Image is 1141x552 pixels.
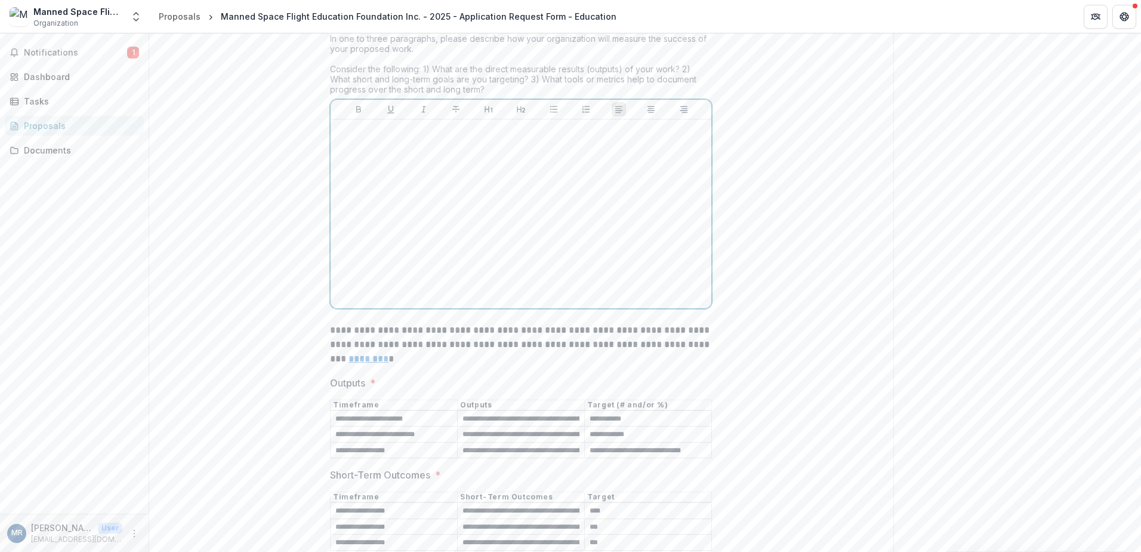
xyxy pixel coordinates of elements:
[330,376,365,390] p: Outputs
[159,10,201,23] div: Proposals
[10,7,29,26] img: Manned Space Flight Education Foundation Inc.
[128,5,144,29] button: Open entity switcher
[98,523,122,533] p: User
[331,400,458,410] th: Timeframe
[31,522,93,534] p: [PERSON_NAME]
[33,18,78,29] span: Organization
[127,526,141,541] button: More
[644,102,658,116] button: Align Center
[458,400,585,410] th: Outputs
[384,102,398,116] button: Underline
[458,492,585,503] th: Short-Term Outcomes
[5,91,144,111] a: Tasks
[330,468,430,482] p: Short-Term Outcomes
[1112,5,1136,29] button: Get Help
[5,67,144,87] a: Dashboard
[5,140,144,160] a: Documents
[514,102,528,116] button: Heading 2
[5,116,144,136] a: Proposals
[24,70,134,83] div: Dashboard
[31,534,122,545] p: [EMAIL_ADDRESS][DOMAIN_NAME]
[547,102,561,116] button: Bullet List
[154,8,621,25] nav: breadcrumb
[24,48,127,58] span: Notifications
[33,5,123,18] div: Manned Space Flight Education Foundation Inc.
[154,8,205,25] a: Proposals
[1084,5,1108,29] button: Partners
[417,102,431,116] button: Italicize
[482,102,496,116] button: Heading 1
[221,10,616,23] div: Manned Space Flight Education Foundation Inc. - 2025 - Application Request Form - Education
[677,102,691,116] button: Align Right
[331,492,458,503] th: Timeframe
[24,119,134,132] div: Proposals
[11,529,23,537] div: Mallory Rogers
[585,492,712,503] th: Target
[127,47,139,59] span: 1
[24,95,134,108] div: Tasks
[330,33,712,99] div: In one to three paragraphs, please describe how your organization will measure the success of you...
[5,43,144,62] button: Notifications1
[449,102,463,116] button: Strike
[351,102,366,116] button: Bold
[24,144,134,157] div: Documents
[612,102,626,116] button: Align Left
[579,102,593,116] button: Ordered List
[585,400,712,410] th: Target (# and/or %)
